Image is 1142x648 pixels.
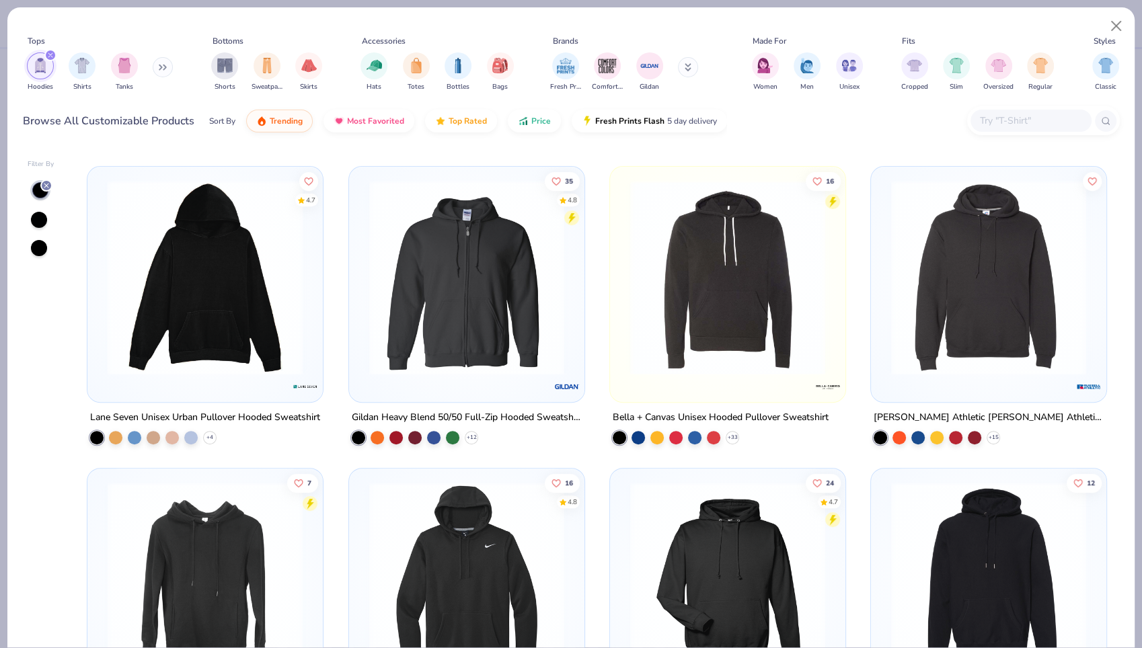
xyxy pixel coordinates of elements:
img: Shirts Image [75,58,90,73]
span: Bags [492,82,508,92]
span: Shorts [215,82,235,92]
div: filter for Comfort Colors [592,52,623,92]
span: Slim [950,82,963,92]
button: filter button [836,52,863,92]
img: Skirts Image [301,58,317,73]
img: Hats Image [367,58,382,73]
img: Oversized Image [991,58,1006,73]
img: ec12f775-5b7c-4f33-8992-a33aead2dfd0 [832,179,1040,374]
span: 16 [564,479,572,486]
img: Men Image [800,58,814,73]
button: Top Rated [425,110,497,132]
div: Tops [28,35,45,47]
div: [PERSON_NAME] Athletic [PERSON_NAME] Athletic Unisex Dri-Power® Hooded Sweatshirt [874,409,1104,426]
span: Fresh Prints [550,82,581,92]
span: + 4 [206,434,213,442]
img: fcff269b-af22-4d10-9775-008718101dc4 [623,179,832,374]
div: filter for Bottles [445,52,471,92]
button: Like [544,473,579,492]
img: 095820de-1cd8-4166-b2ae-ffe0396482d5 [101,179,309,374]
img: Shorts Image [217,58,233,73]
div: Brands [553,35,578,47]
span: 24 [826,479,834,486]
button: filter button [1027,52,1054,92]
div: filter for Hoodies [27,52,54,92]
span: Tanks [116,82,133,92]
div: filter for Skirts [295,52,322,92]
div: 4.7 [829,497,838,507]
img: Classic Image [1098,58,1114,73]
span: Bottles [447,82,469,92]
button: filter button [295,52,322,92]
div: Gildan Heavy Blend 50/50 Full-Zip Hooded Sweatshirt [352,409,582,426]
span: Most Favorited [347,116,404,126]
span: Regular [1028,82,1053,92]
span: Gildan [640,82,659,92]
div: filter for Totes [403,52,430,92]
div: Bella + Canvas Unisex Hooded Pullover Sweatshirt [613,409,829,426]
button: filter button [445,52,471,92]
span: Comfort Colors [592,82,623,92]
div: Browse All Customizable Products [23,113,194,129]
span: Fresh Prints Flash [595,116,664,126]
span: Shirts [73,82,91,92]
span: Sweatpants [252,82,282,92]
button: Like [299,171,318,190]
div: filter for Regular [1027,52,1054,92]
div: 4.8 [567,195,576,205]
button: filter button [592,52,623,92]
div: Fits [902,35,915,47]
span: Skirts [300,82,317,92]
div: Made For [753,35,786,47]
button: filter button [752,52,779,92]
button: Fresh Prints Flash5 day delivery [572,110,727,132]
span: Men [800,82,814,92]
span: Price [531,116,551,126]
span: 7 [307,479,311,486]
button: filter button [983,52,1014,92]
div: Accessories [362,35,406,47]
span: Hats [367,82,381,92]
button: filter button [111,52,138,92]
div: filter for Oversized [983,52,1014,92]
button: filter button [211,52,238,92]
img: fa0986e4-d43c-42ca-9e78-763561d31849 [884,179,1093,374]
button: Close [1104,13,1129,39]
div: filter for Shirts [69,52,96,92]
div: Lane Seven Unisex Urban Pullover Hooded Sweatshirt [90,409,320,426]
img: ced76aaa-1beb-4501-97d5-06beeef49f5b [363,179,571,374]
span: Hoodies [28,82,53,92]
span: Totes [408,82,424,92]
button: Most Favorited [323,110,414,132]
img: Russell Athletic logo [1075,373,1102,400]
button: Like [544,171,579,190]
img: Unisex Image [841,58,857,73]
button: filter button [487,52,514,92]
span: Oversized [983,82,1014,92]
img: Women Image [757,58,773,73]
div: filter for Women [752,52,779,92]
span: Top Rated [449,116,487,126]
button: Like [806,473,841,492]
button: filter button [1092,52,1119,92]
div: Styles [1094,35,1116,47]
span: Cropped [901,82,928,92]
div: filter for Sweatpants [252,52,282,92]
img: Fresh Prints Image [556,56,576,76]
img: Cropped Image [907,58,922,73]
img: Tanks Image [117,58,132,73]
button: filter button [252,52,282,92]
div: filter for Hats [360,52,387,92]
span: Trending [270,116,303,126]
img: Sweatpants Image [260,58,274,73]
div: filter for Tanks [111,52,138,92]
span: + 15 [989,434,999,442]
button: filter button [403,52,430,92]
img: Lane Seven logo [293,373,319,400]
img: Bella + Canvas logo [814,373,841,400]
span: + 33 [727,434,737,442]
div: Bottoms [213,35,243,47]
img: Comfort Colors Image [597,56,617,76]
button: filter button [901,52,928,92]
div: filter for Bags [487,52,514,92]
